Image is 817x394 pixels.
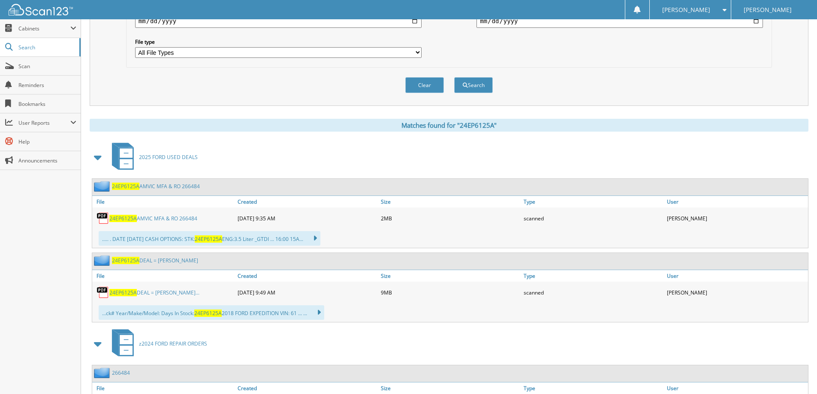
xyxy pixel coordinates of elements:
[665,196,808,208] a: User
[96,212,109,225] img: PDF.png
[476,14,763,28] input: end
[379,196,522,208] a: Size
[92,196,235,208] a: File
[379,382,522,394] a: Size
[109,289,137,296] span: 24EP6125A
[112,257,198,264] a: 24EP6125ADEAL = [PERSON_NAME]
[18,44,75,51] span: Search
[662,7,710,12] span: [PERSON_NAME]
[112,369,130,376] a: 266484
[107,327,207,361] a: z2024 FORD REPAIR ORDERS
[235,382,379,394] a: Created
[135,38,422,45] label: File type
[92,382,235,394] a: File
[107,140,198,174] a: 2025 FORD USED DEALS
[379,270,522,282] a: Size
[92,270,235,282] a: File
[99,231,320,246] div: ..... . DATE [DATE] CASH OPTIONS: STK: ENG:3.5 Liter _GTDI ... 16:00 15A...
[18,81,76,89] span: Reminders
[405,77,444,93] button: Clear
[744,7,792,12] span: [PERSON_NAME]
[18,157,76,164] span: Announcements
[135,14,422,28] input: start
[522,196,665,208] a: Type
[235,210,379,227] div: [DATE] 9:35 AM
[112,257,139,264] span: 24EP6125A
[379,210,522,227] div: 2MB
[774,353,817,394] iframe: Chat Widget
[139,153,198,161] span: 2025 FORD USED DEALS
[109,215,137,222] span: 24EP6125A
[96,286,109,299] img: PDF.png
[18,25,70,32] span: Cabinets
[18,100,76,108] span: Bookmarks
[522,382,665,394] a: Type
[109,215,197,222] a: 24EP6125AAMVIC MFA & RO 266484
[90,119,808,132] div: Matches found for "24EP6125A"
[112,183,139,190] span: 24EP6125A
[18,119,70,126] span: User Reports
[665,210,808,227] div: [PERSON_NAME]
[665,270,808,282] a: User
[522,210,665,227] div: scanned
[18,63,76,70] span: Scan
[112,183,200,190] a: 24EP6125AAMVIC MFA & RO 266484
[18,138,76,145] span: Help
[235,196,379,208] a: Created
[665,382,808,394] a: User
[522,270,665,282] a: Type
[665,284,808,301] div: [PERSON_NAME]
[454,77,493,93] button: Search
[139,340,207,347] span: z2024 FORD REPAIR ORDERS
[94,367,112,378] img: folder2.png
[235,284,379,301] div: [DATE] 9:49 AM
[99,305,324,320] div: ...ck# Year/Make/Model: Days In Stock: 2018 FORD EXPEDITION VIN: 61 ... ...
[195,235,222,243] span: 24EP6125A
[9,4,73,15] img: scan123-logo-white.svg
[379,284,522,301] div: 9MB
[194,310,222,317] span: 24EP6125A
[235,270,379,282] a: Created
[94,255,112,266] img: folder2.png
[94,181,112,192] img: folder2.png
[522,284,665,301] div: scanned
[109,289,199,296] a: 24EP6125ADEAL = [PERSON_NAME]...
